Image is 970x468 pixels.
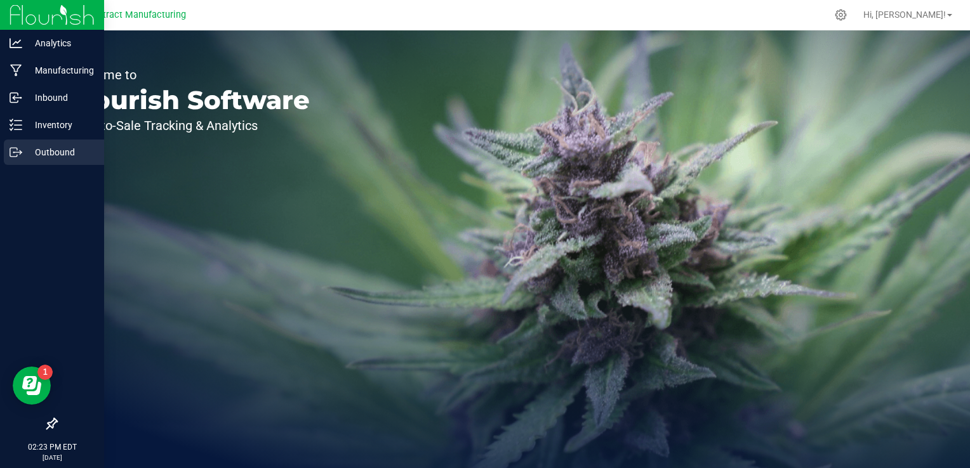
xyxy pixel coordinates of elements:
p: Analytics [22,36,98,51]
span: CT Contract Manufacturing [73,10,186,20]
inline-svg: Manufacturing [10,64,22,77]
inline-svg: Outbound [10,146,22,159]
p: Flourish Software [69,88,310,113]
p: Inventory [22,117,98,133]
p: Inbound [22,90,98,105]
p: Manufacturing [22,63,98,78]
iframe: Resource center unread badge [37,365,53,380]
p: Welcome to [69,68,310,81]
inline-svg: Analytics [10,37,22,49]
span: Hi, [PERSON_NAME]! [863,10,946,20]
p: [DATE] [6,453,98,462]
p: Outbound [22,145,98,160]
iframe: Resource center [13,367,51,405]
inline-svg: Inbound [10,91,22,104]
inline-svg: Inventory [10,119,22,131]
div: Manage settings [833,9,849,21]
p: Seed-to-Sale Tracking & Analytics [69,119,310,132]
p: 02:23 PM EDT [6,441,98,453]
